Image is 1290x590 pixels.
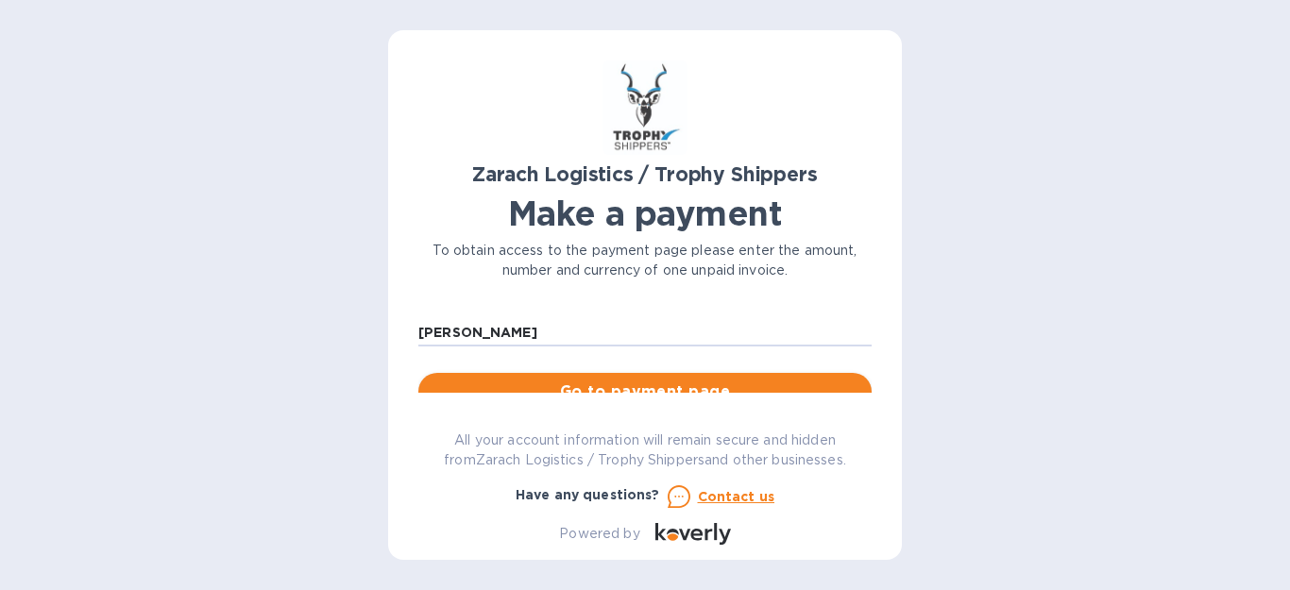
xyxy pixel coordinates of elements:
[698,489,775,504] u: Contact us
[516,487,660,502] b: Have any questions?
[418,318,872,346] input: Enter business name
[418,305,505,316] label: Business name
[418,373,872,411] button: Go to payment page
[418,194,872,233] h1: Make a payment
[433,380,857,403] span: Go to payment page
[559,524,639,544] p: Powered by
[418,241,872,280] p: To obtain access to the payment page please enter the amount, number and currency of one unpaid i...
[472,162,817,186] b: Zarach Logistics / Trophy Shippers
[418,430,872,470] p: All your account information will remain secure and hidden from Zarach Logistics / Trophy Shipper...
